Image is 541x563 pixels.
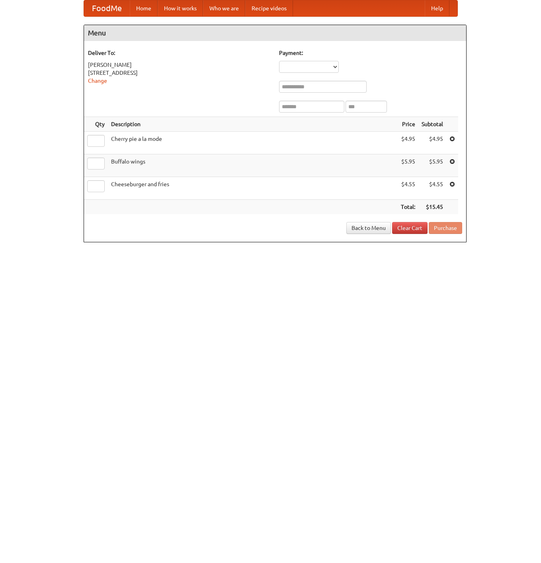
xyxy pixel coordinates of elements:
a: Clear Cart [392,222,428,234]
td: Cheeseburger and fries [108,177,398,200]
td: $4.55 [418,177,446,200]
th: Total: [398,200,418,214]
a: Back to Menu [346,222,391,234]
td: $4.55 [398,177,418,200]
td: $4.95 [398,132,418,154]
a: How it works [158,0,203,16]
button: Purchase [429,222,462,234]
th: Description [108,117,398,132]
td: $4.95 [418,132,446,154]
a: Change [88,78,107,84]
a: Home [130,0,158,16]
div: [STREET_ADDRESS] [88,69,271,77]
td: Buffalo wings [108,154,398,177]
h5: Payment: [279,49,462,57]
div: [PERSON_NAME] [88,61,271,69]
td: $5.95 [398,154,418,177]
h5: Deliver To: [88,49,271,57]
th: Subtotal [418,117,446,132]
th: Qty [84,117,108,132]
a: Who we are [203,0,245,16]
td: $5.95 [418,154,446,177]
h4: Menu [84,25,466,41]
a: FoodMe [84,0,130,16]
a: Help [425,0,449,16]
th: Price [398,117,418,132]
td: Cherry pie a la mode [108,132,398,154]
a: Recipe videos [245,0,293,16]
th: $15.45 [418,200,446,214]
